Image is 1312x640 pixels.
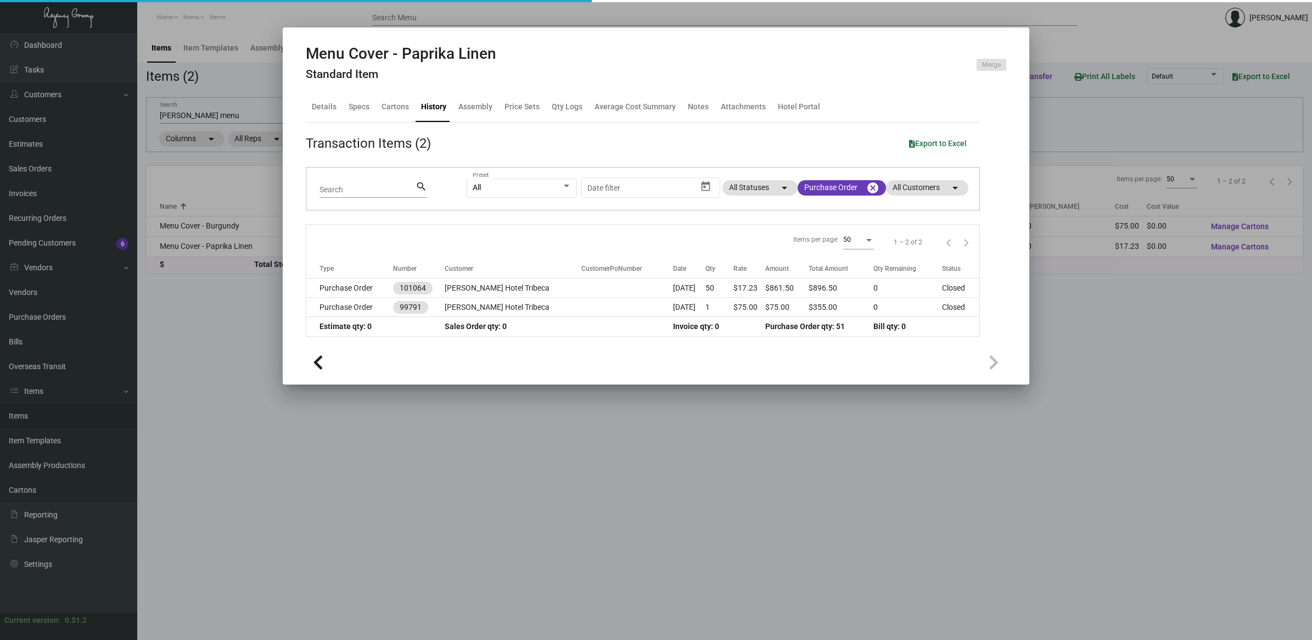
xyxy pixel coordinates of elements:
[909,139,967,148] span: Export to Excel
[809,279,873,298] td: $896.50
[765,322,845,331] span: Purchase Order qty: 51
[416,180,427,193] mat-icon: search
[733,279,765,298] td: $17.23
[504,101,540,113] div: Price Sets
[65,615,87,626] div: 0.51.2
[458,101,492,113] div: Assembly
[349,101,369,113] div: Specs
[319,322,372,331] span: Estimate qty: 0
[982,60,1001,70] span: Merge
[306,298,393,317] td: Purchase Order
[393,301,428,314] mat-chip: 99791
[673,264,686,274] div: Date
[4,615,60,626] div: Current version:
[793,235,839,244] div: Items per page:
[697,177,715,195] button: Open calendar
[306,44,496,63] h2: Menu Cover - Paprika Linen
[445,279,581,298] td: [PERSON_NAME] Hotel Tribeca
[809,264,873,274] div: Total Amount
[765,279,809,298] td: $861.50
[587,183,621,192] input: Start date
[873,264,916,274] div: Qty Remaining
[886,180,968,196] mat-chip: All Customers
[306,68,496,81] h4: Standard Item
[382,101,409,113] div: Cartons
[843,235,874,244] mat-select: Items per page:
[705,264,715,274] div: Qty
[765,264,789,274] div: Amount
[873,264,942,274] div: Qty Remaining
[957,233,975,251] button: Next page
[581,264,673,274] div: CustomerPoNumber
[778,181,791,194] mat-icon: arrow_drop_down
[778,101,820,113] div: Hotel Portal
[319,264,334,274] div: Type
[312,101,337,113] div: Details
[942,264,979,274] div: Status
[445,322,507,331] span: Sales Order qty: 0
[866,181,879,194] mat-icon: cancel
[705,279,733,298] td: 50
[765,298,809,317] td: $75.00
[942,264,961,274] div: Status
[445,264,473,274] div: Customer
[631,183,683,192] input: End date
[798,180,886,196] mat-chip: Purchase Order
[765,264,809,274] div: Amount
[673,264,705,274] div: Date
[977,59,1006,71] button: Merge
[942,298,979,317] td: Closed
[306,133,431,153] div: Transaction Items (2)
[688,101,709,113] div: Notes
[900,133,975,153] button: Export to Excel
[705,264,733,274] div: Qty
[843,236,851,243] span: 50
[445,264,581,274] div: Customer
[733,298,765,317] td: $75.00
[552,101,582,113] div: Qty Logs
[473,183,481,192] span: All
[942,279,979,298] td: Closed
[940,233,957,251] button: Previous page
[595,101,676,113] div: Average Cost Summary
[873,322,906,331] span: Bill qty: 0
[581,264,642,274] div: CustomerPoNumber
[421,101,446,113] div: History
[733,264,765,274] div: Rate
[393,282,433,294] mat-chip: 101064
[809,264,848,274] div: Total Amount
[393,264,445,274] div: Number
[673,322,719,331] span: Invoice qty: 0
[873,279,942,298] td: 0
[306,279,393,298] td: Purchase Order
[705,298,733,317] td: 1
[809,298,873,317] td: $355.00
[673,279,705,298] td: [DATE]
[673,298,705,317] td: [DATE]
[733,264,747,274] div: Rate
[873,298,942,317] td: 0
[894,237,922,247] div: 1 – 2 of 2
[949,181,962,194] mat-icon: arrow_drop_down
[393,264,417,274] div: Number
[721,101,766,113] div: Attachments
[722,180,798,196] mat-chip: All Statuses
[445,298,581,317] td: [PERSON_NAME] Hotel Tribeca
[319,264,393,274] div: Type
